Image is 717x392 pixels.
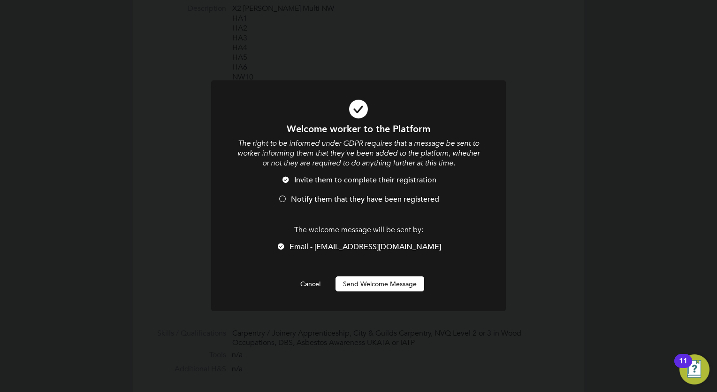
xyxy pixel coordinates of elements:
[291,195,439,204] span: Notify them that they have been registered
[237,139,480,168] i: The right to be informed under GDPR requires that a message be sent to worker informing them that...
[290,242,441,251] span: Email - [EMAIL_ADDRESS][DOMAIN_NAME]
[294,175,436,185] span: Invite them to complete their registration
[336,276,424,291] button: Send Welcome Message
[236,123,481,135] h1: Welcome worker to the Platform
[236,225,481,235] p: The welcome message will be sent by:
[293,276,328,291] button: Cancel
[679,354,709,384] button: Open Resource Center, 11 new notifications
[679,361,687,373] div: 11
